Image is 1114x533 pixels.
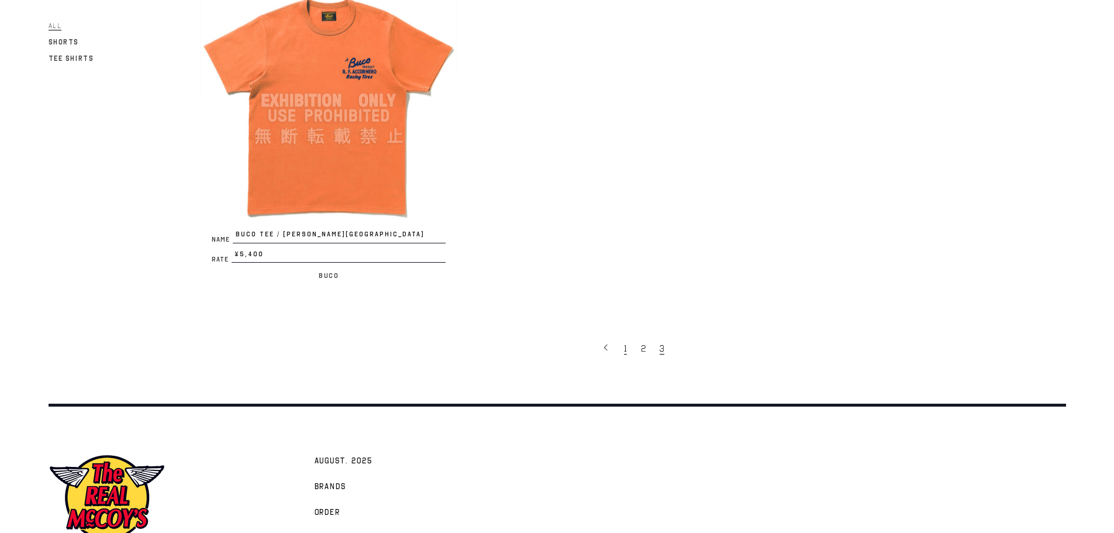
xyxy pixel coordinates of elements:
[315,456,373,467] span: AUGUST. 2025
[641,343,646,355] span: 2
[49,51,94,66] a: Tee Shirts
[618,336,635,360] a: 1
[309,499,347,525] a: Order
[49,19,62,33] a: All
[660,343,664,355] span: 3
[212,236,233,243] span: Name
[212,256,232,263] span: Rate
[309,448,378,473] a: AUGUST. 2025
[624,343,627,355] span: 1
[49,35,80,49] a: Shorts
[309,473,353,499] a: Brands
[233,229,446,243] span: BUCO TEE / [PERSON_NAME][GEOGRAPHIC_DATA]
[315,482,347,493] span: Brands
[232,249,446,263] span: ¥5,400
[315,507,341,519] span: Order
[49,54,94,63] span: Tee Shirts
[635,336,654,360] a: 2
[200,269,457,283] p: Buco
[49,38,80,46] span: Shorts
[49,22,62,30] span: All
